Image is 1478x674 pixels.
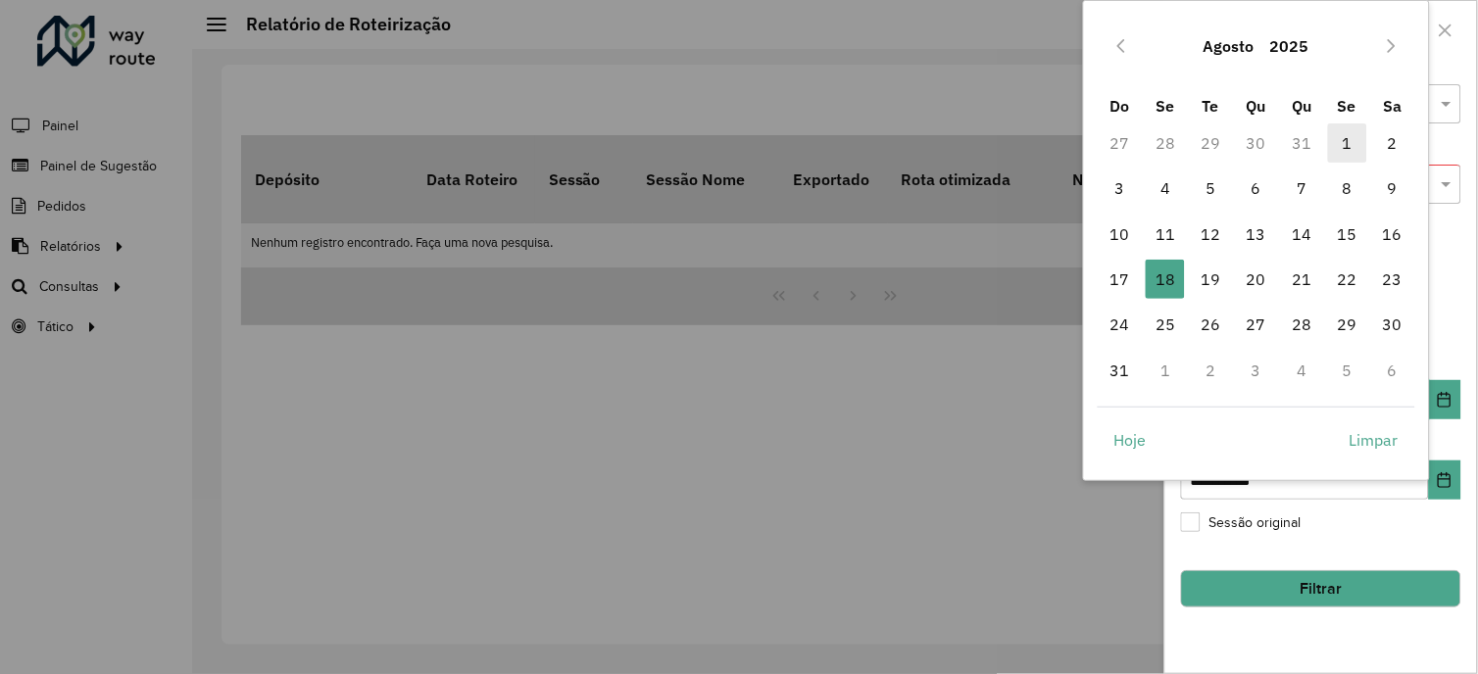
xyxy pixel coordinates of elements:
span: 6 [1237,168,1276,208]
td: 26 [1188,302,1233,347]
td: 10 [1098,212,1143,257]
span: 17 [1101,260,1140,299]
td: 5 [1188,166,1233,211]
span: Se [1338,96,1356,116]
span: 30 [1373,305,1412,344]
td: 6 [1370,348,1415,393]
td: 6 [1234,166,1279,211]
td: 17 [1098,257,1143,302]
td: 2 [1188,348,1233,393]
span: Hoje [1114,428,1147,452]
span: Te [1203,96,1219,116]
td: 3 [1234,348,1279,393]
td: 22 [1325,257,1370,302]
span: 1 [1328,123,1367,163]
span: 15 [1328,215,1367,254]
td: 8 [1325,166,1370,211]
td: 27 [1234,302,1279,347]
td: 4 [1279,348,1324,393]
span: Se [1157,96,1175,116]
span: 9 [1373,168,1412,208]
span: 31 [1101,351,1140,390]
span: 4 [1146,168,1185,208]
span: 3 [1101,168,1140,208]
td: 12 [1188,212,1233,257]
td: 3 [1098,166,1143,211]
span: 10 [1101,215,1140,254]
td: 30 [1234,120,1279,166]
td: 28 [1279,302,1324,347]
td: 27 [1098,120,1143,166]
td: 11 [1143,212,1188,257]
label: Sessão original [1181,512,1302,533]
button: Next Month [1376,30,1407,62]
button: Hoje [1098,420,1163,459]
span: 8 [1328,168,1367,208]
span: 12 [1192,215,1231,254]
td: 4 [1143,166,1188,211]
button: Previous Month [1106,30,1137,62]
td: 16 [1370,212,1415,257]
td: 18 [1143,257,1188,302]
td: 1 [1325,120,1370,166]
td: 5 [1325,348,1370,393]
span: 18 [1146,260,1185,299]
td: 15 [1325,212,1370,257]
td: 21 [1279,257,1324,302]
span: 20 [1237,260,1276,299]
td: 19 [1188,257,1233,302]
td: 1 [1143,348,1188,393]
td: 25 [1143,302,1188,347]
button: Choose Date [1429,380,1461,419]
button: Choose Date [1429,460,1461,500]
td: 9 [1370,166,1415,211]
span: 21 [1282,260,1321,299]
span: 13 [1237,215,1276,254]
td: 28 [1143,120,1188,166]
td: 20 [1234,257,1279,302]
span: 22 [1328,260,1367,299]
td: 2 [1370,120,1415,166]
span: 28 [1282,305,1321,344]
span: Qu [1247,96,1266,116]
td: 31 [1098,348,1143,393]
td: 24 [1098,302,1143,347]
button: Limpar [1333,420,1415,459]
td: 14 [1279,212,1324,257]
span: 24 [1101,305,1140,344]
span: 19 [1192,260,1231,299]
td: 7 [1279,166,1324,211]
td: 31 [1279,120,1324,166]
span: 26 [1192,305,1231,344]
span: 5 [1192,168,1231,208]
span: 14 [1282,215,1321,254]
button: Choose Year [1262,23,1317,70]
span: 29 [1328,305,1367,344]
span: Limpar [1350,428,1399,452]
td: 13 [1234,212,1279,257]
span: 11 [1146,215,1185,254]
td: 29 [1325,302,1370,347]
span: Do [1110,96,1130,116]
span: Qu [1292,96,1311,116]
td: 29 [1188,120,1233,166]
td: 30 [1370,302,1415,347]
span: 7 [1282,168,1321,208]
button: Choose Month [1196,23,1262,70]
span: 16 [1373,215,1412,254]
span: Sa [1384,96,1403,116]
span: 23 [1373,260,1412,299]
span: 25 [1146,305,1185,344]
span: 27 [1237,305,1276,344]
span: 2 [1373,123,1412,163]
button: Filtrar [1181,570,1461,607]
td: 23 [1370,257,1415,302]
